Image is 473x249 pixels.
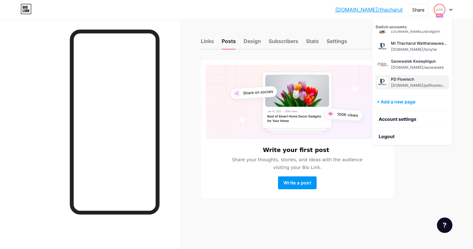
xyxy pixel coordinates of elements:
div: Mr.Thacharut Watthanasuwachote [391,41,448,46]
div: Design [244,37,261,49]
div: Posts [222,37,236,49]
span: Switch accounts [376,24,407,29]
div: Subscribers [269,37,298,49]
div: Saowwalak Keawphigun [391,59,444,64]
a: Account settings [372,111,452,128]
div: Settings [327,37,347,49]
img: EXION Thailand [377,58,388,70]
div: Stats [306,37,319,49]
li: Logout [372,128,452,145]
div: [DOMAIN_NAME]/sivagorn [391,29,440,34]
img: EXION Thailand [377,40,388,52]
img: EXION Thailand [377,94,388,106]
div: + Add a new page [377,99,449,105]
div: Koranit Kraiyoditsarakul [391,95,448,100]
img: EXION Thailand [377,76,388,88]
img: EXION Thailand [434,4,445,15]
button: Write a post [278,176,317,189]
div: Share [412,6,424,13]
div: [DOMAIN_NAME]/saowalakk [391,65,444,70]
span: Write a post [283,180,311,185]
span: Share your thoughts, stories, and ideas with the audience visiting your Bio Link. [224,156,370,171]
div: Links [201,37,214,49]
div: [DOMAIN_NAME]/pdflowtechvalve [391,83,448,88]
a: [DOMAIN_NAME]/thacharut [335,6,403,13]
div: [DOMAIN_NAME]/tonytw [391,47,448,52]
div: PD Flowtech [391,77,448,82]
h6: Write your first post [263,147,329,153]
